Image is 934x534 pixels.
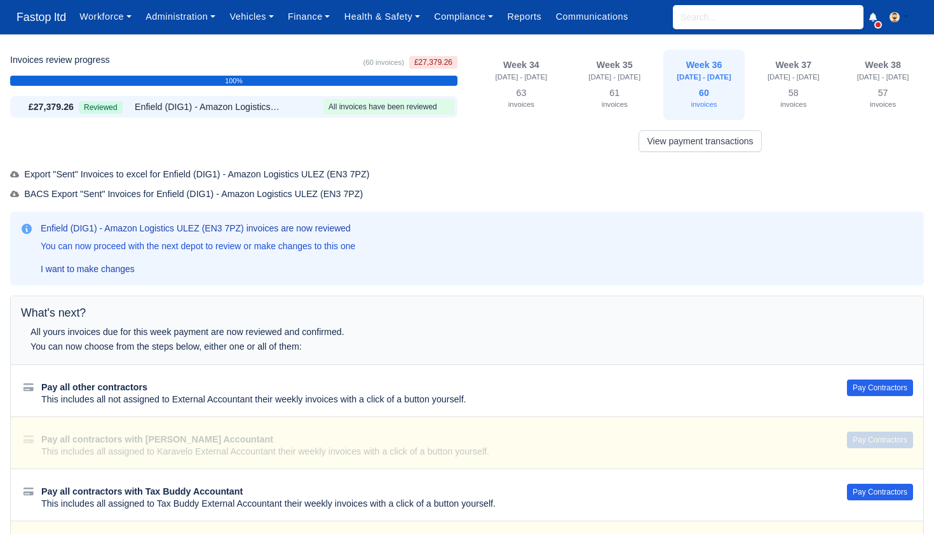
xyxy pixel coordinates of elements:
[30,325,680,339] div: All yours invoices due for this week payment are now reviewed and confirmed.
[870,473,934,534] iframe: Chat Widget
[870,100,896,108] small: invoices
[427,4,500,29] a: Compliance
[588,73,640,81] small: [DATE] - [DATE]
[760,85,827,113] div: 58
[72,4,139,29] a: Workforce
[139,4,222,29] a: Administration
[602,100,628,108] small: invoices
[10,76,457,86] div: 100%
[10,4,72,30] span: Fastop ltd
[41,486,816,498] div: Pay all contractors with Tax Buddy Accountant
[41,222,355,235] h3: Enfield (DIG1) - Amazon Logistics ULEZ (EN3 7PZ) invoices are now reviewed
[10,5,72,30] a: Fastop ltd
[691,100,717,108] small: invoices
[484,85,558,113] div: 63
[760,60,827,71] div: Week 37
[21,306,913,320] h5: What's next?
[10,55,110,65] h6: Invoices review progress
[849,60,916,71] div: Week 38
[10,169,370,179] span: Export "Sent" Invoices to excel for Enfield (DIG1) - Amazon Logistics ULEZ (EN3 7PZ)
[500,4,548,29] a: Reports
[41,394,816,406] div: This includes all not assigned to External Accountant their weekly invoices with a click of a but...
[363,58,403,66] small: (60 invoices)
[281,4,337,29] a: Finance
[847,380,913,396] button: Pay Contractors
[671,85,738,113] div: 60
[41,381,816,394] div: Pay all other contractors
[639,130,761,152] a: View payment transactions
[41,498,816,510] div: This includes all assigned to Tax Buddy External Accountant their weekly invoices with a click of...
[337,4,428,29] a: Health & Safety
[409,56,457,69] span: £27,379.26
[673,5,863,29] input: Search...
[849,85,916,113] div: 57
[847,484,913,500] button: Pay Contractors
[508,100,534,108] small: invoices
[581,60,648,71] div: Week 35
[677,73,731,81] small: [DATE] - [DATE]
[10,189,363,199] span: BACS Export "Sent" Invoices for Enfield (DIG1) - Amazon Logistics ULEZ (EN3 7PZ)
[671,60,738,71] div: Week 36
[41,240,355,252] p: You can now proceed with the next depot to review or make changes to this one
[548,4,635,29] a: Communications
[780,100,806,108] small: invoices
[222,4,281,29] a: Vehicles
[496,73,548,81] small: [DATE] - [DATE]
[581,85,648,113] div: 61
[30,339,680,354] div: You can now choose from the steps below, either one or all of them:
[135,100,281,114] span: Enfield (DIG1) - Amazon Logistics ULEZ (EN3 7PZ)
[79,101,123,114] span: Reviewed
[13,100,74,114] div: £27,379.26
[328,102,437,111] span: All invoices have been reviewed
[857,73,909,81] small: [DATE] - [DATE]
[768,73,820,81] small: [DATE] - [DATE]
[36,259,140,279] a: I want to make changes
[484,60,558,71] div: Week 34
